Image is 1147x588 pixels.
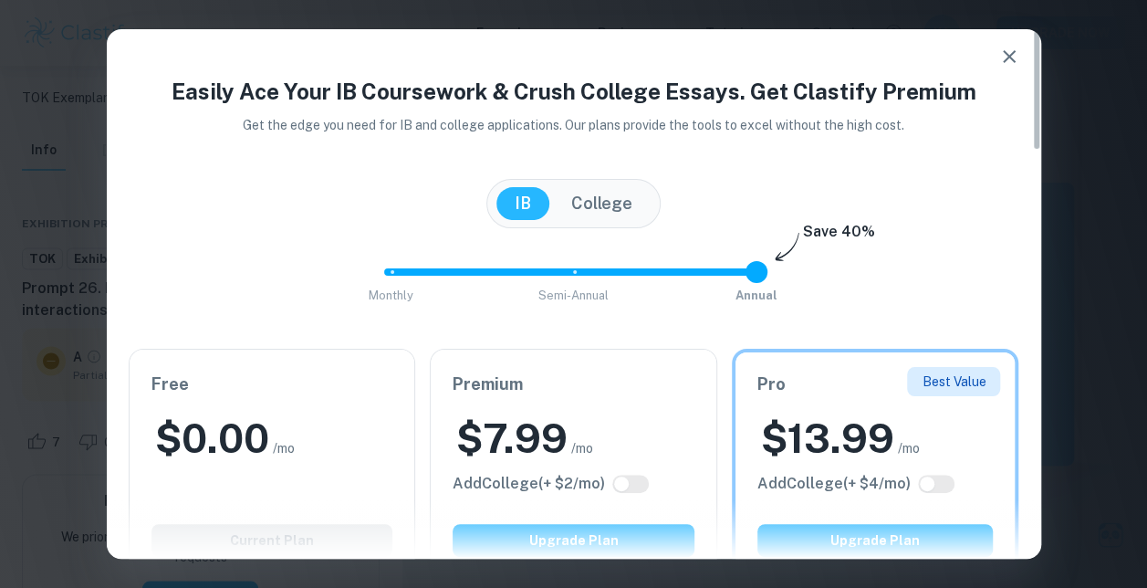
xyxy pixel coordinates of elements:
span: /mo [273,438,295,458]
h6: Click to see all the additional College features. [757,473,911,495]
h6: Premium [453,372,694,397]
img: subscription-arrow.svg [775,232,799,263]
p: Get the edge you need for IB and college applications. Our plans provide the tools to excel witho... [217,115,930,135]
h6: Save 40% [803,221,875,252]
h6: Free [151,372,393,397]
h4: Easily Ace Your IB Coursework & Crush College Essays. Get Clastify Premium [129,75,1019,108]
button: College [553,187,651,220]
h2: $ 0.00 [155,412,269,466]
button: IB [496,187,549,220]
span: /mo [571,438,593,458]
span: Semi-Annual [538,289,609,302]
span: Annual [735,289,777,302]
h6: Click to see all the additional College features. [453,473,605,495]
h2: $ 7.99 [456,412,568,466]
span: Monthly [369,289,413,302]
h2: $ 13.99 [761,412,894,466]
h6: Pro [757,372,994,397]
span: /mo [898,438,920,458]
p: Best Value [922,372,985,392]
